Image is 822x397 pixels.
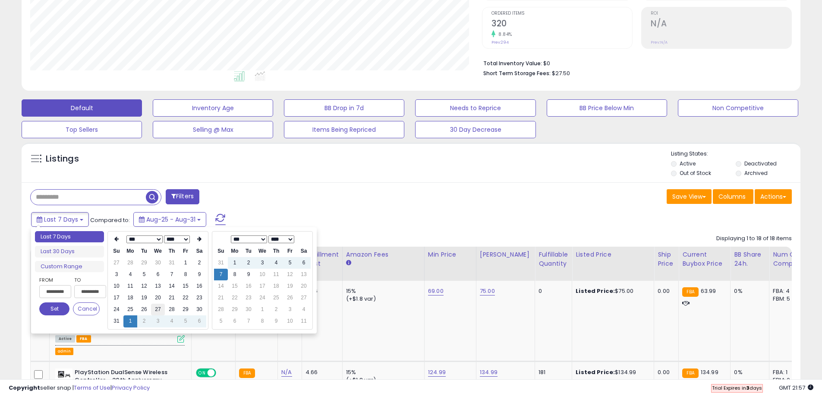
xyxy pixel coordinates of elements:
div: Listed Price [576,250,650,259]
div: Displaying 1 to 18 of 18 items [716,235,792,243]
td: 12 [283,269,297,280]
td: 13 [297,269,311,280]
td: 9 [192,269,206,280]
li: Last 7 Days [35,231,104,243]
label: Deactivated [744,160,777,167]
button: Columns [713,189,753,204]
button: Actions [755,189,792,204]
label: Archived [744,169,768,177]
small: FBA [239,368,255,378]
div: $134.99 [576,368,647,376]
div: Min Price [428,250,472,259]
td: 4 [297,304,311,315]
strong: Copyright [9,384,40,392]
small: FBA [682,368,698,378]
div: 4.66 [305,287,336,295]
td: 1 [123,315,137,327]
button: BB Drop in 7d [284,99,404,117]
td: 7 [165,269,179,280]
div: BB Share 24h. [734,250,765,268]
div: 0% [734,287,762,295]
b: Total Inventory Value: [483,60,542,67]
td: 11 [123,280,137,292]
small: Prev: 294 [491,40,509,45]
span: ON [197,369,208,376]
td: 3 [283,304,297,315]
td: 11 [297,315,311,327]
td: 30 [151,257,165,269]
td: 3 [255,257,269,269]
td: 2 [242,257,255,269]
th: We [151,245,165,257]
small: Prev: N/A [651,40,668,45]
span: FBA [76,335,91,343]
td: 1 [255,304,269,315]
th: We [255,245,269,257]
th: Th [165,245,179,257]
td: 10 [283,315,297,327]
h5: Listings [46,153,79,165]
button: Default [22,99,142,117]
h2: 320 [491,19,632,30]
div: 0 [539,287,565,295]
td: 14 [165,280,179,292]
span: Columns [718,192,746,201]
td: 7 [214,269,228,280]
td: 5 [214,315,228,327]
td: 3 [110,269,123,280]
td: 29 [137,257,151,269]
span: All listings currently available for purchase on Amazon [55,335,75,343]
b: 3 [746,384,750,391]
th: Mo [228,245,242,257]
div: 0.00 [658,287,672,295]
td: 21 [214,292,228,304]
div: 4.66 [305,368,336,376]
td: 2 [192,257,206,269]
span: Compared to: [90,216,130,224]
img: 31s5Ec1t-wL._SL40_.jpg [55,368,72,380]
label: Out of Stock [680,169,711,177]
td: 29 [179,304,192,315]
th: Tu [242,245,255,257]
a: 75.00 [480,287,495,295]
span: Ordered Items [491,11,632,16]
li: $0 [483,57,785,68]
td: 22 [179,292,192,304]
button: 30 Day Decrease [415,121,535,138]
td: 25 [123,304,137,315]
td: 6 [151,269,165,280]
td: 10 [110,280,123,292]
td: 24 [255,292,269,304]
td: 11 [269,269,283,280]
td: 24 [110,304,123,315]
td: 8 [228,269,242,280]
div: Ship Price [658,250,675,268]
th: Su [110,245,123,257]
th: Fr [283,245,297,257]
td: 15 [179,280,192,292]
td: 17 [255,280,269,292]
span: Trial Expires in days [712,384,762,391]
td: 31 [214,257,228,269]
td: 9 [242,269,255,280]
div: FBA: 1 [773,368,801,376]
span: 134.99 [701,368,718,376]
td: 5 [137,269,151,280]
td: 23 [192,292,206,304]
a: 134.99 [480,368,498,377]
td: 27 [297,292,311,304]
button: Needs to Reprice [415,99,535,117]
td: 26 [137,304,151,315]
td: 31 [165,257,179,269]
b: PlayStation DualSense Wireless Controller – 30th Anniversary Limited Edition (Renewed) [75,368,180,395]
td: 3 [151,315,165,327]
li: Last 30 Days [35,246,104,257]
td: 28 [214,304,228,315]
div: ASIN: [55,287,185,342]
td: 28 [123,257,137,269]
button: Last 7 Days [31,212,89,227]
button: Top Sellers [22,121,142,138]
div: FBM: 5 [773,295,801,303]
div: Fulfillable Quantity [539,250,568,268]
button: Selling @ Max [153,121,273,138]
